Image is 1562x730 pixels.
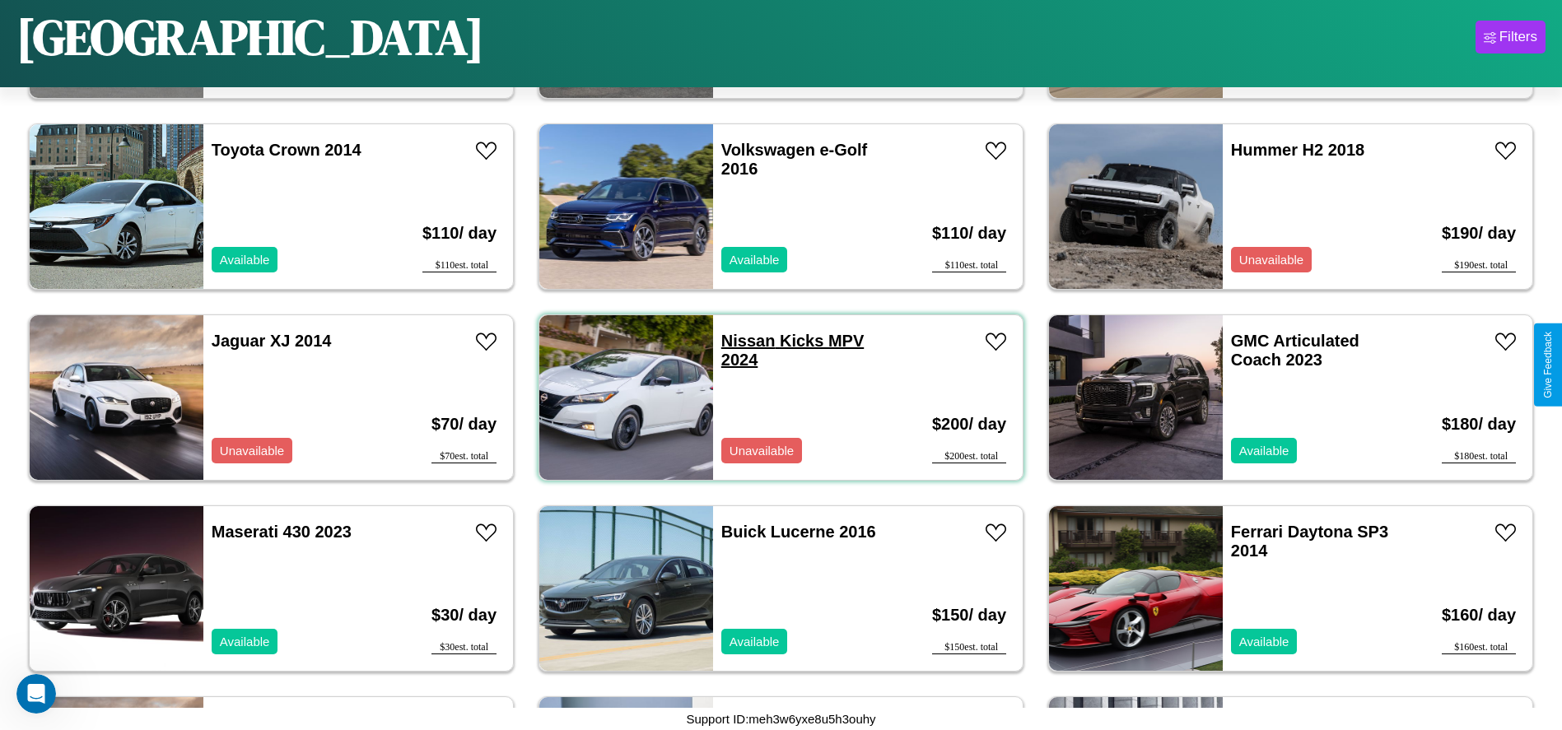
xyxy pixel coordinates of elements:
[1442,207,1516,259] h3: $ 190 / day
[16,674,56,714] iframe: Intercom live chat
[1442,450,1516,463] div: $ 180 est. total
[1239,439,1289,462] p: Available
[1476,21,1546,53] button: Filters
[932,641,1006,654] div: $ 150 est. total
[1239,249,1303,271] p: Unavailable
[1442,589,1516,641] h3: $ 160 / day
[1231,332,1359,369] a: GMC Articulated Coach 2023
[16,3,484,71] h1: [GEOGRAPHIC_DATA]
[932,259,1006,272] div: $ 110 est. total
[1442,259,1516,272] div: $ 190 est. total
[1499,29,1537,45] div: Filters
[431,641,497,654] div: $ 30 est. total
[721,332,864,369] a: Nissan Kicks MPV 2024
[721,141,867,178] a: Volkswagen e-Golf 2016
[721,523,876,541] a: Buick Lucerne 2016
[1231,523,1388,560] a: Ferrari Daytona SP3 2014
[212,332,332,350] a: Jaguar XJ 2014
[686,708,875,730] p: Support ID: meh3w6yxe8u5h3ouhy
[730,249,780,271] p: Available
[212,141,361,159] a: Toyota Crown 2014
[422,207,497,259] h3: $ 110 / day
[730,439,794,462] p: Unavailable
[1239,630,1289,653] p: Available
[1442,641,1516,654] div: $ 160 est. total
[1442,398,1516,450] h3: $ 180 / day
[730,630,780,653] p: Available
[422,259,497,272] div: $ 110 est. total
[212,523,352,541] a: Maserati 430 2023
[932,589,1006,641] h3: $ 150 / day
[220,630,270,653] p: Available
[220,439,284,462] p: Unavailable
[932,207,1006,259] h3: $ 110 / day
[431,398,497,450] h3: $ 70 / day
[1542,332,1554,398] div: Give Feedback
[431,589,497,641] h3: $ 30 / day
[1231,141,1364,159] a: Hummer H2 2018
[431,450,497,463] div: $ 70 est. total
[932,450,1006,463] div: $ 200 est. total
[932,398,1006,450] h3: $ 200 / day
[220,249,270,271] p: Available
